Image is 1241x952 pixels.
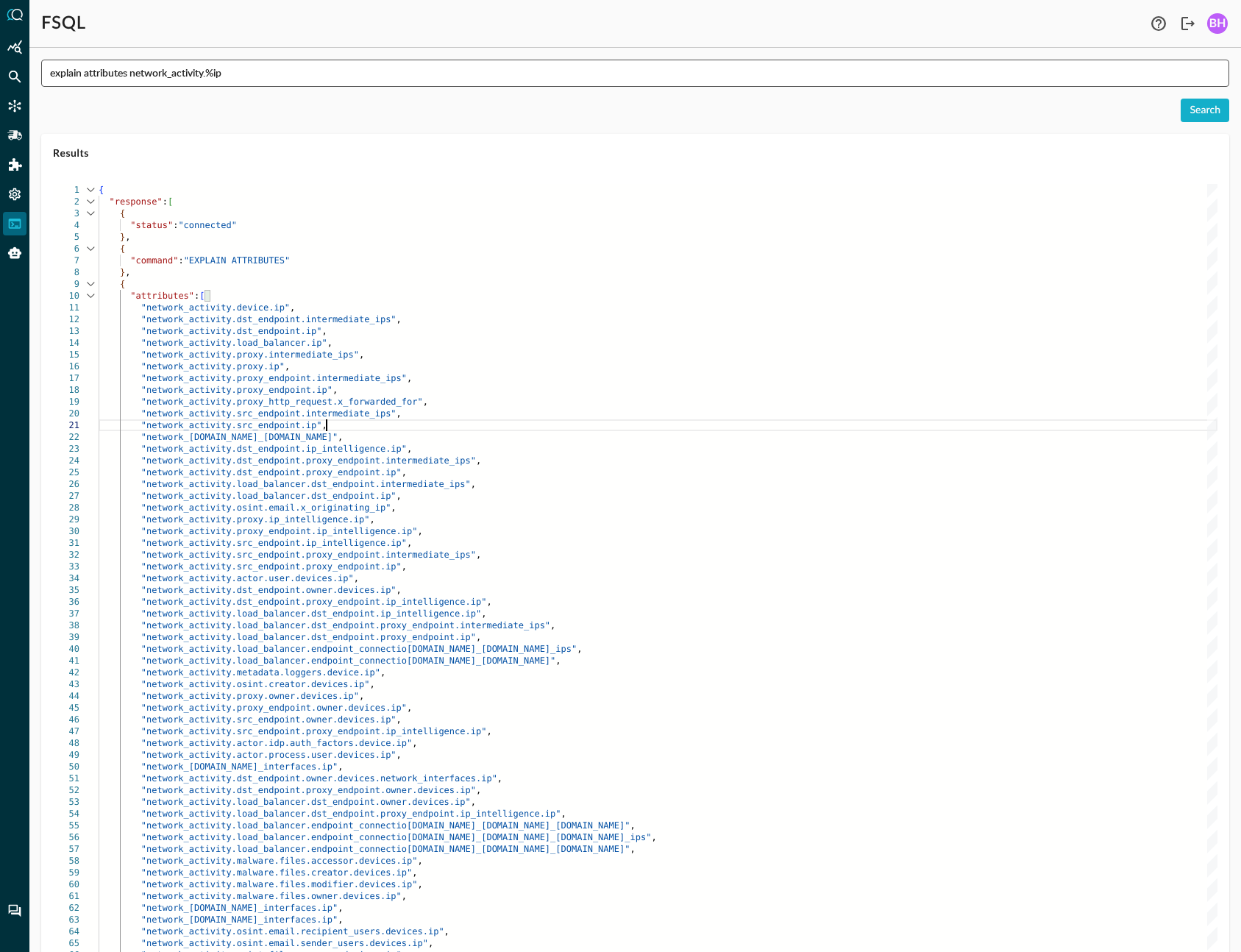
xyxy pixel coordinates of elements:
[630,844,635,854] span: ,
[141,879,407,889] span: "network_activity.malware.files.modifier.devices.i
[407,820,630,831] span: [DOMAIN_NAME]_[DOMAIN_NAME]_[DOMAIN_NAME]"
[407,879,417,889] span: p"
[3,212,26,235] div: FSQL
[141,361,285,372] span: "network_activity.proxy.ip"
[397,585,402,595] span: ,
[338,761,343,772] span: ,
[120,208,125,219] span: {
[3,241,26,265] div: Query Agent
[53,902,79,914] div: 62
[476,550,481,560] span: ,
[141,773,407,784] span: "network_activity.dst_endpoint.owner.devices.netwo
[555,656,561,666] span: ,
[53,843,79,855] div: 57
[53,372,79,384] div: 17
[369,679,374,689] span: ,
[321,326,327,336] span: ,
[53,266,79,278] div: 8
[141,338,327,348] span: "network_activity.load_balancer.ip"
[141,514,370,525] span: "network_activity.proxy.ip_intelligence.ip"
[407,373,412,383] span: ,
[407,844,630,854] span: [DOMAIN_NAME]_[DOMAIN_NAME]_[DOMAIN_NAME]"
[53,619,79,631] div: 38
[338,914,343,925] span: ,
[141,302,290,313] span: "network_activity.device.ip"
[407,856,417,866] span: p"
[141,326,322,336] span: "network_activity.dst_endpoint.ip"
[274,914,338,925] span: terfaces.ip"
[141,914,274,925] span: "network_[DOMAIN_NAME]_in
[141,644,407,654] span: "network_activity.load_balancer.endpoint_connectio
[359,349,364,360] span: ,
[290,761,338,772] span: faces.ip"
[109,196,162,207] span: "response"
[407,926,444,937] span: ces.ip"
[141,349,359,360] span: "network_activity.proxy.intermediate_ips"
[407,797,471,807] span: .devices.ip"
[141,467,402,477] span: "network_activity.dst_endpoint.proxy_endpoint.ip"
[141,867,407,878] span: "network_activity.malware.files.creator.devices.ip
[53,784,79,796] div: 52
[53,443,79,455] div: 23
[641,832,651,842] span: s"
[141,597,407,607] span: "network_activity.dst_endpoint.proxy_endpoint.ip_i
[99,185,104,195] span: {
[407,867,412,878] span: "
[141,656,407,666] span: "network_activity.load_balancer.endpoint_connectio
[141,397,407,407] span: "network_activity.proxy_http_request.x_forwarded_f
[471,797,476,807] span: ,
[497,773,502,784] span: ,
[53,184,79,196] div: 1
[141,750,397,760] span: "network_activity.actor.process.user.devices.ip"
[168,196,173,207] span: [
[407,550,476,560] span: rmediate_ips"
[369,514,374,525] span: ,
[53,525,79,537] div: 30
[3,899,26,923] div: Chat
[53,455,79,466] div: 24
[53,196,79,207] div: 2
[53,725,79,737] div: 47
[141,550,407,560] span: "network_activity.src_endpoint.proxy_endpoint.inte
[141,502,391,513] span: "network_activity.osint.email.x_originating_ip"
[1147,12,1170,35] button: Help
[141,761,290,772] span: "network_[DOMAIN_NAME]_inter
[402,467,407,477] span: ,
[141,479,407,489] span: "network_activity.load_balancer.dst_endpoint.inter
[407,809,561,819] span: _endpoint.ip_intelligence.ip"
[1176,12,1200,35] button: Logout
[407,703,412,713] span: ,
[53,313,79,325] div: 12
[53,808,79,820] div: 54
[53,914,79,926] div: 63
[41,12,86,35] h1: FSQL
[141,444,407,454] span: "network_activity.dst_endpoint.ip_intelligence.ip"
[333,385,338,395] span: ,
[4,153,27,177] div: Addons
[141,538,407,548] span: "network_activity.src_endpoint.ip_intelligence.ip"
[53,431,79,443] div: 22
[397,714,402,725] span: ,
[120,267,125,277] span: }
[141,691,359,701] span: "network_activity.proxy.owner.devices.ip"
[321,420,327,430] span: ,
[53,302,79,313] div: 11
[407,597,486,607] span: ntelligence.ip"
[141,714,397,725] span: "network_activity.src_endpoint.owner.devices.ip"
[173,220,178,230] span: :
[486,726,491,736] span: ,
[407,726,486,736] span: ntelligence.ip"
[476,632,481,642] span: ,
[53,608,79,619] div: 37
[141,679,370,689] span: "network_activity.osint.creator.devices.ip"
[1181,99,1229,122] button: Search
[53,549,79,561] div: 32
[407,938,428,948] span: .ip"
[407,479,471,489] span: mediate_ips"
[53,349,79,360] div: 15
[53,737,79,749] div: 48
[53,384,79,396] div: 18
[3,65,26,88] div: Federated Search
[407,608,481,619] span: telligence.ip"
[630,820,635,831] span: ,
